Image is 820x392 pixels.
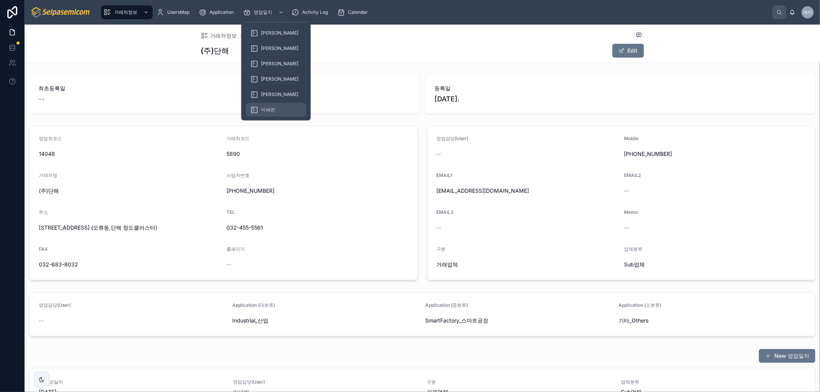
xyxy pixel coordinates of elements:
span: 구분 [427,379,612,385]
span: 5890 [226,150,408,158]
span: 영업담당(User) [39,302,71,308]
span: 홈페이지 [226,246,245,252]
span: Application [210,9,234,15]
span: 이세빈 [261,107,275,113]
span: (주)단해 [39,187,220,195]
span: Mobile [624,136,639,141]
span: -- [38,94,45,104]
span: [STREET_ADDRESS] (오류동,단해 창도클러스터) [39,224,220,232]
span: EMAIL3 [437,209,454,215]
span: Application (소분류) [619,302,661,308]
span: [PERSON_NAME] [261,30,298,36]
a: [PERSON_NAME] [246,41,306,55]
a: 거래처정보 [201,32,237,40]
span: Sub업체 [624,261,645,268]
span: 영업담당(User) [437,136,469,141]
span: [PERSON_NAME] [261,76,298,82]
span: 구분 [437,246,446,252]
a: Activity Log [289,5,333,19]
span: [DATE]. [435,94,807,104]
span: 거래처명 [39,172,57,178]
span: 영업담당(User) [233,379,418,385]
span: [EMAIL_ADDRESS][DOMAIN_NAME] [437,187,618,195]
span: Calendar [348,9,368,15]
button: Edit [612,44,644,58]
span: Application (중분류) [426,302,468,308]
span: 영업처코드 [39,136,62,141]
span: -- [437,150,441,158]
span: [PERSON_NAME] [261,61,298,67]
span: ✍️작성일자 [39,379,224,385]
h1: (주)단해 [201,45,230,56]
span: [PERSON_NAME] [261,91,298,98]
a: 이세빈 [246,103,306,117]
span: FAX [39,246,48,252]
span: 거래처정보 [210,32,237,40]
span: 영업일지 [254,9,272,15]
button: New 영업일지 [759,349,815,363]
span: 거래처정보 [114,9,137,15]
span: 최초등록일 [38,84,410,92]
span: [PHONE_NUMBER] [624,150,806,158]
span: 주소 [39,209,48,215]
div: scrollable content [97,4,772,21]
span: 업체분류 [624,246,643,252]
span: -- [226,261,231,268]
span: 사업자번호 [226,172,249,178]
span: EMAIL1 [437,172,452,178]
img: App logo [31,6,91,18]
a: 영업일지 [241,5,288,19]
a: [PERSON_NAME] [246,88,306,101]
a: [PERSON_NAME] [246,72,306,86]
span: EMAIL2 [624,172,641,178]
span: 세이 [803,9,812,15]
span: 기타_Others [619,317,649,324]
span: Application (대분류) [232,302,275,308]
span: [PHONE_NUMBER] [226,187,408,195]
span: -- [624,224,629,232]
span: 거래업체 [437,261,458,268]
a: Application [196,5,239,19]
span: 14048 [39,150,220,158]
span: 032-455-5561 [226,224,408,232]
a: Calendar [335,5,373,19]
span: UsersMap [167,9,190,15]
span: Memo [624,209,638,215]
a: 거래처정보 [101,5,153,19]
span: [PERSON_NAME] [261,45,298,51]
span: 업체분류 [621,379,806,385]
a: [PERSON_NAME] [246,57,306,71]
span: SmartFactory_스마트공장 [426,317,489,324]
span: 등록일 [435,84,807,92]
span: 거래처코드 [226,136,249,141]
span: Industrial_산업 [232,317,268,324]
span: -- [437,224,441,232]
span: Activity Log [302,9,328,15]
a: UsersMap [154,5,195,19]
span: 032-683-8032 [39,261,220,268]
span: TEL [226,209,235,215]
a: [PERSON_NAME] [246,26,306,40]
span: -- [39,317,43,324]
span: -- [624,187,629,195]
